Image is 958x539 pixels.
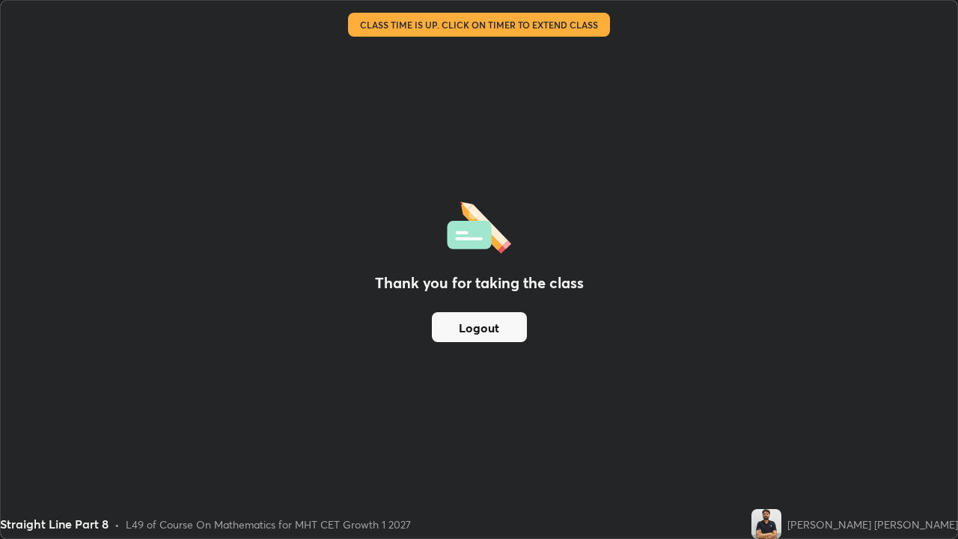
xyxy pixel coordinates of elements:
[787,517,958,532] div: [PERSON_NAME] [PERSON_NAME]
[751,509,781,539] img: 4cf577a8cdb74b91971b506b957e80de.jpg
[432,312,527,342] button: Logout
[447,197,511,254] img: offlineFeedback.1438e8b3.svg
[126,517,411,532] div: L49 of Course On Mathematics for MHT CET Growth 1 2027
[115,517,120,532] div: •
[375,272,584,294] h2: Thank you for taking the class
